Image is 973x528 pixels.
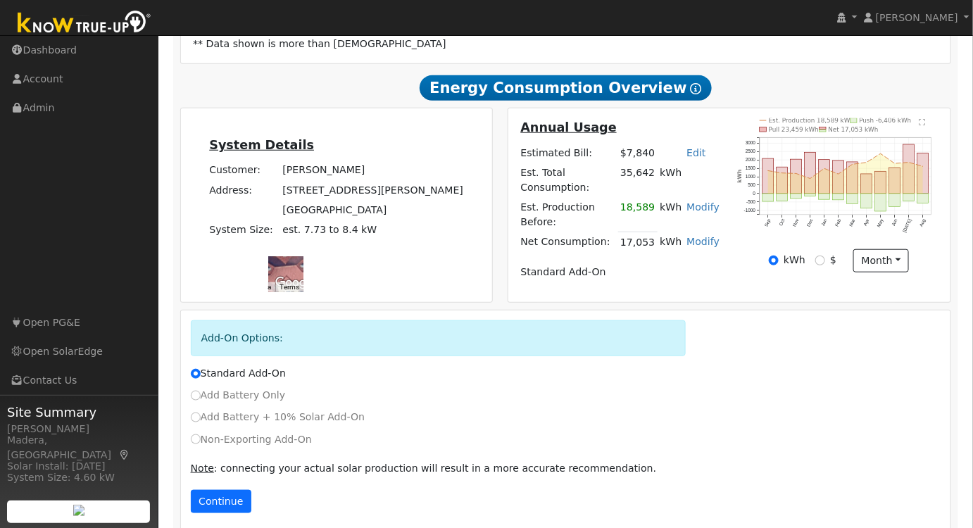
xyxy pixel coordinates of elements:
[748,182,755,187] text: 500
[191,320,686,356] div: Add-On Options:
[830,253,836,268] label: $
[7,403,151,422] span: Site Summary
[207,220,280,239] td: System Size:
[272,274,318,292] a: Open this area in Google Maps (opens a new window)
[769,126,819,133] text: Pull 23,459 kWh
[618,163,658,197] td: 35,642
[805,153,816,194] rect: onclick=""
[791,159,802,194] rect: onclick=""
[880,153,882,155] circle: onclick=""
[902,218,913,234] text: [DATE]
[658,198,684,232] td: kWh
[280,180,466,200] td: [STREET_ADDRESS][PERSON_NAME]
[847,162,858,194] rect: onclick=""
[736,170,743,183] text: kWh
[207,161,280,180] td: Customer:
[191,413,201,422] input: Add Battery + 10% Solar Add-On
[118,449,131,460] a: Map
[875,194,886,211] rect: onclick=""
[521,120,617,134] u: Annual Usage
[866,162,868,164] circle: onclick=""
[792,218,801,228] text: Nov
[861,174,872,194] rect: onclick=""
[191,369,201,379] input: Standard Add-On
[829,126,879,133] text: Net 17,053 kWh
[917,153,929,194] rect: onclick=""
[791,194,802,199] rect: onclick=""
[191,463,214,474] u: Note
[863,218,872,227] text: Apr
[889,168,900,194] rect: onclick=""
[767,170,770,172] circle: onclick=""
[7,459,151,474] div: Solar Install: [DATE]
[778,218,786,227] text: Oct
[810,178,812,180] circle: onclick=""
[889,194,900,206] rect: onclick=""
[777,194,788,201] rect: onclick=""
[283,224,377,235] span: est. 7.73 to 8.4 kW
[191,432,312,447] label: Non-Exporting Add-On
[781,172,784,175] circle: onclick=""
[746,166,756,171] text: 1500
[191,366,286,381] label: Standard Add-On
[903,144,915,194] rect: onclick=""
[746,149,756,154] text: 2500
[769,117,855,124] text: Est. Production 18,589 kWh
[919,119,926,126] text: 
[686,236,720,247] a: Modify
[875,172,886,194] rect: onclick=""
[420,75,711,101] span: Energy Consumption Overview
[819,160,830,194] rect: onclick=""
[7,433,151,463] div: Madera, [GEOGRAPHIC_DATA]
[838,173,840,175] circle: onclick=""
[819,194,830,199] rect: onclick=""
[618,198,658,232] td: 18,589
[908,162,910,164] circle: onclick=""
[876,12,958,23] span: [PERSON_NAME]
[280,161,466,180] td: [PERSON_NAME]
[894,163,896,165] circle: onclick=""
[762,194,774,201] rect: onclick=""
[691,83,702,94] i: Show Help
[191,434,201,444] input: Non-Exporting Add-On
[762,158,774,194] rect: onclick=""
[769,256,779,265] input: kWh
[877,218,886,229] text: May
[917,194,929,203] rect: onclick=""
[753,191,756,196] text: 0
[191,410,365,425] label: Add Battery + 10% Solar Add-On
[833,161,844,194] rect: onclick=""
[815,256,825,265] input: $
[922,165,924,168] circle: onclick=""
[280,220,466,239] td: System Size
[860,117,912,124] text: Push -6,406 kWh
[7,470,151,485] div: System Size: 4.60 kW
[280,200,466,220] td: [GEOGRAPHIC_DATA]
[209,138,314,152] u: System Details
[777,168,788,194] rect: onclick=""
[744,208,756,213] text: -1000
[853,249,909,273] button: month
[7,422,151,436] div: [PERSON_NAME]
[746,158,756,163] text: 2000
[764,218,772,228] text: Sep
[746,141,756,146] text: 3000
[861,194,872,208] rect: onclick=""
[820,218,828,227] text: Jan
[518,262,722,282] td: Standard Add-On
[191,391,201,401] input: Add Battery Only
[805,194,816,196] rect: onclick=""
[919,218,927,228] text: Aug
[686,201,720,213] a: Modify
[207,180,280,200] td: Address:
[191,490,251,514] button: Continue
[11,8,158,39] img: Know True-Up
[280,283,299,291] a: Terms (opens in new tab)
[518,232,618,253] td: Net Consumption:
[903,194,915,201] rect: onclick=""
[191,463,657,474] span: : connecting your actual solar production will result in a more accurate recommendation.
[686,147,705,158] a: Edit
[891,218,899,227] text: Jun
[518,198,618,232] td: Est. Production Before:
[848,218,856,227] text: Mar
